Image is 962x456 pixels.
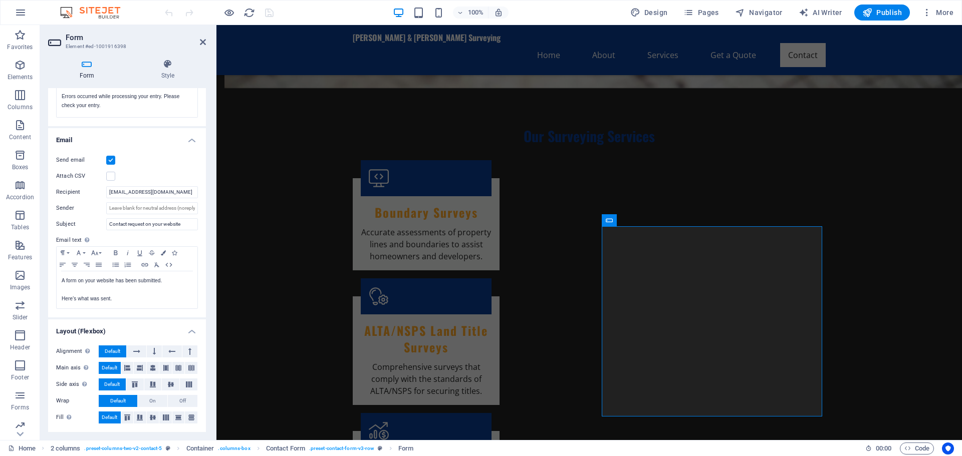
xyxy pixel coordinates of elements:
div: Design (Ctrl+Alt+Y) [626,5,672,21]
h3: Element #ed-1001916398 [66,42,186,51]
label: Recipient [56,186,106,198]
button: Off [168,395,197,407]
span: Default [102,362,117,374]
span: On [149,395,156,407]
button: Clear Formatting [151,259,163,271]
span: Click to select. Double-click to edit [186,442,214,454]
label: Attach CSV [56,170,106,182]
input: Email subject... [106,218,198,230]
button: Click here to leave preview mode and continue editing [223,7,235,19]
p: Content [9,133,31,141]
span: Default [105,345,120,357]
label: Email text [56,234,198,246]
button: Design [626,5,672,21]
button: Navigator [731,5,787,21]
h6: Session time [865,442,892,454]
span: Form [398,442,413,454]
p: Elements [8,73,33,81]
h4: Form [48,59,130,80]
label: Send email [56,154,106,166]
span: Off [179,395,186,407]
button: On [138,395,167,407]
span: . columns-box [218,442,250,454]
span: More [922,8,953,18]
img: Editor Logo [58,7,133,19]
button: Strikethrough [146,247,158,259]
button: Colors [158,247,169,259]
p: Here's what was sent. [62,294,192,303]
p: Columns [8,103,33,111]
button: Underline (Ctrl+U) [134,247,146,259]
p: Errors occurred while processing your entry. Please check your entry. [62,92,192,110]
label: Fill [56,411,99,423]
span: 00 00 [876,442,891,454]
button: Bold (Ctrl+B) [110,247,122,259]
span: Navigator [735,8,783,18]
button: Code [900,442,934,454]
span: Click to select. Double-click to edit [51,442,81,454]
label: Subject [56,218,106,230]
button: Align Center [69,259,81,271]
button: More [918,5,957,21]
span: . preset-columns-two-v2-contact-5 [84,442,162,454]
h4: Layout (Flexbox) [48,319,206,337]
label: Wrap [56,395,99,407]
button: Font Size [89,247,105,259]
button: Usercentrics [942,442,954,454]
span: Pages [683,8,718,18]
nav: breadcrumb [51,442,413,454]
i: This element is a customizable preset [166,445,170,451]
p: Forms [11,403,29,411]
i: On resize automatically adjust zoom level to fit chosen device. [494,8,503,17]
button: Publish [854,5,910,21]
label: Sender [56,202,106,214]
p: Features [8,253,32,261]
a: Click to cancel selection. Double-click to open Pages [8,442,36,454]
h4: Email [48,128,206,146]
i: This element is a customizable preset [378,445,382,451]
button: reload [243,7,255,19]
p: Header [10,343,30,351]
button: Default [99,395,137,407]
span: Publish [862,8,902,18]
button: 100% [453,7,489,19]
button: Default [99,378,126,390]
h4: Style [130,59,206,80]
p: Boxes [12,163,29,171]
button: AI Writer [795,5,846,21]
label: Side axis [56,378,99,390]
button: Align Justify [93,259,105,271]
button: Font Family [73,247,89,259]
h2: Form [66,33,206,42]
button: Pages [679,5,723,21]
span: . preset-contact-form-v3-row [309,442,374,454]
h6: 100% [468,7,484,19]
p: Footer [11,373,29,381]
p: Images [10,283,31,291]
button: Default [99,362,121,374]
span: Default [102,411,117,423]
button: Default [99,411,121,423]
p: Accordion [6,193,34,201]
button: Paragraph Format [57,247,73,259]
span: Code [904,442,929,454]
label: Alignment [56,345,99,357]
p: A form on your website has been submitted. [62,276,192,285]
button: Align Right [81,259,93,271]
button: HTML [163,259,175,271]
button: Align Left [57,259,69,271]
button: Ordered List [122,259,134,271]
i: Reload page [244,7,255,19]
label: Main axis [56,362,99,374]
span: Default [110,395,126,407]
button: Insert Link [139,259,151,271]
span: : [883,444,884,452]
input: Leave blank for neutral address (noreply@sitehub.io) [106,202,198,214]
button: Default [99,345,126,357]
button: Icons [169,247,180,259]
p: Tables [11,223,29,231]
span: Click to select. Double-click to edit [266,442,305,454]
button: Unordered List [110,259,122,271]
p: Favorites [7,43,33,51]
button: Italic (Ctrl+I) [122,247,134,259]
